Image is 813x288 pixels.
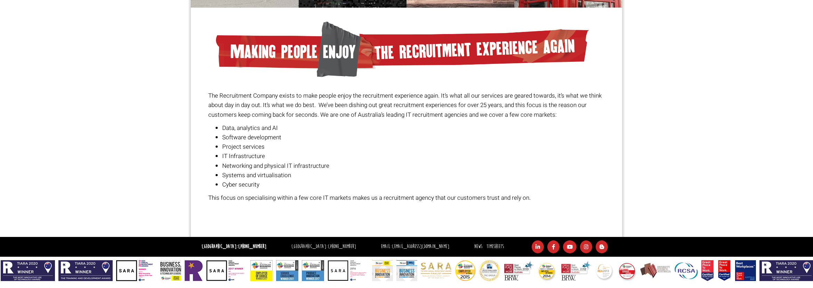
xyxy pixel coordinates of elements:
li: Project services [222,142,605,151]
li: [GEOGRAPHIC_DATA]: [290,242,358,252]
li: Data, analytics and AI [222,123,605,133]
a: [PHONE_NUMBER] [328,243,356,250]
img: Making People Enjoy The Recruitment Experiance again [216,22,589,77]
h1: Recruitment Company in [GEOGRAPHIC_DATA] [208,210,605,223]
p: The Recruitment Company exists to make people enjoy the recruitment experience again. It’s what a... [208,91,605,120]
a: [PHONE_NUMBER] [238,243,266,250]
li: Software development [222,133,605,142]
p: This focus on specialising within a few core IT markets makes us a recruitment agency that our cu... [208,193,605,203]
a: [EMAIL_ADDRESS][DOMAIN_NAME] [392,243,449,250]
li: Networking and physical IT infrastructure [222,161,605,171]
a: Timesheets [486,243,504,250]
li: Cyber security [222,180,605,189]
li: Email: [379,242,451,252]
strong: [GEOGRAPHIC_DATA]: [202,243,266,250]
a: News [474,243,482,250]
li: IT Infrastructure [222,151,605,161]
li: Systems and virtualisation [222,171,605,180]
